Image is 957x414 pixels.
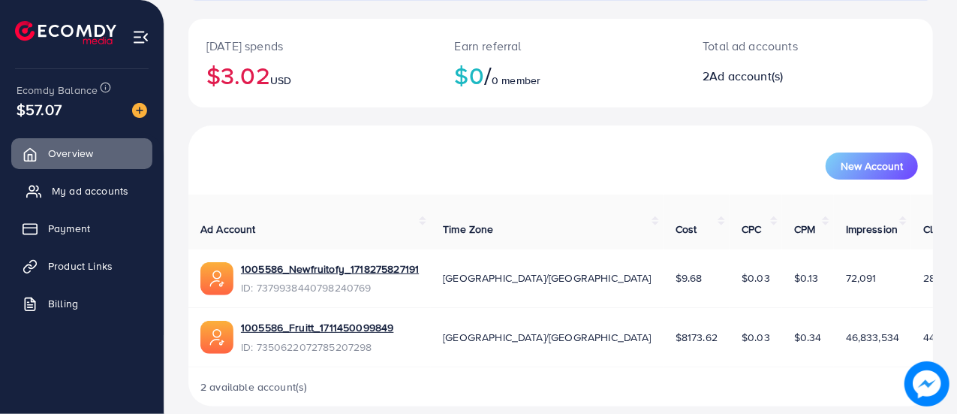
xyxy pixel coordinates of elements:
span: Impression [846,222,898,237]
span: USD [270,73,291,88]
span: Billing [48,296,78,311]
span: 46,833,534 [846,330,900,345]
img: ic-ads-acc.e4c84228.svg [200,321,233,354]
img: ic-ads-acc.e4c84228.svg [200,262,233,295]
span: Product Links [48,258,113,273]
span: 0 member [492,73,540,88]
span: Ad account(s) [709,68,783,84]
span: [GEOGRAPHIC_DATA]/[GEOGRAPHIC_DATA] [443,330,652,345]
span: New Account [841,161,903,171]
span: 280 [923,270,942,286]
span: ID: 7379938440798240769 [241,280,419,295]
h2: $0 [455,61,667,89]
p: Total ad accounts [703,37,853,55]
a: Product Links [11,251,152,281]
span: 72,091 [846,270,877,286]
span: Overview [48,146,93,161]
span: Time Zone [443,222,493,237]
span: / [484,58,492,92]
span: $0.34 [794,330,822,345]
span: [GEOGRAPHIC_DATA]/[GEOGRAPHIC_DATA] [443,270,652,286]
span: CPM [794,222,815,237]
button: New Account [826,153,918,180]
a: My ad accounts [11,176,152,206]
span: $9.68 [676,270,703,286]
a: Payment [11,213,152,243]
span: Cost [676,222,697,237]
span: Ecomdy Balance [17,83,98,98]
h2: $3.02 [206,61,419,89]
h2: 2 [703,69,853,83]
span: $57.07 [17,98,62,120]
span: Payment [48,221,90,236]
span: $0.03 [742,270,770,286]
img: menu [132,29,149,46]
a: Billing [11,289,152,319]
img: logo [15,21,116,44]
span: $0.13 [794,270,819,286]
a: Overview [11,138,152,168]
span: My ad accounts [52,183,128,198]
span: $8173.62 [676,330,718,345]
span: CPC [742,222,761,237]
img: image [132,103,147,118]
p: [DATE] spends [206,37,419,55]
a: 1005586_Newfruitofy_1718275827191 [241,261,419,277]
span: Clicks [923,222,952,237]
span: 2 available account(s) [200,379,308,394]
p: Earn referral [455,37,667,55]
span: ID: 7350622072785207298 [241,340,393,355]
a: 1005586_Fruitt_1711450099849 [241,320,393,335]
img: image [904,361,949,406]
span: $0.03 [742,330,770,345]
span: Ad Account [200,222,256,237]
